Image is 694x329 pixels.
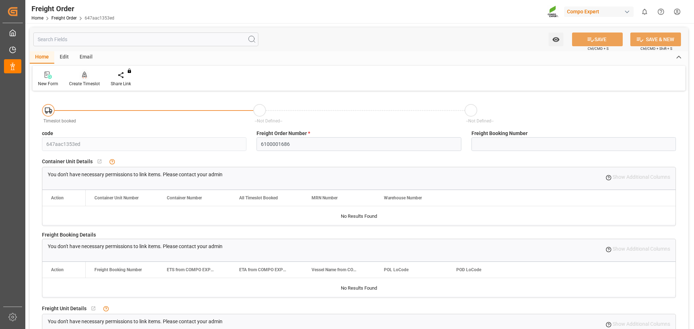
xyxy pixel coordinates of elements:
[31,16,43,21] a: Home
[257,130,310,137] span: Freight Order Number
[239,267,288,272] span: ETA from COMPO EXPERT
[630,33,681,46] button: SAVE & NEW
[94,267,142,272] span: Freight Booking Number
[471,130,528,137] span: Freight Booking Number
[31,3,114,14] div: Freight Order
[572,33,623,46] button: SAVE
[636,4,653,20] button: show 0 new notifications
[51,16,77,21] a: Freight Order
[42,130,53,137] span: code
[549,33,563,46] button: open menu
[640,46,672,51] span: Ctrl/CMD + Shift + S
[51,195,64,200] div: Action
[312,267,360,272] span: Vessel Name from COMPO EXPERT
[384,195,422,200] span: Warehouse Number
[653,4,669,20] button: Help Center
[38,81,58,87] div: New Form
[43,118,76,124] span: Timeslot booked
[42,305,86,312] span: Freight Unit Details
[69,81,100,87] div: Create Timeslot
[74,51,98,64] div: Email
[33,33,258,46] input: Search Fields
[48,243,223,250] p: You don't have necessary permissions to link items. Please contact your admin
[588,46,609,51] span: Ctrl/CMD + S
[167,195,202,200] span: Container Number
[42,231,96,239] span: Freight Booking Details
[42,158,93,165] span: Container Unit Details
[167,267,215,272] span: ETS from COMPO EXPERT
[51,267,64,272] div: Action
[547,5,559,18] img: Screenshot%202023-09-29%20at%2010.02.21.png_1712312052.png
[255,118,282,124] span: --Not Defined--
[384,267,409,272] span: POL LoCode
[564,7,634,17] div: Compo Expert
[312,195,338,200] span: MRN Number
[564,5,636,18] button: Compo Expert
[48,318,223,325] p: You don't have necessary permissions to link items. Please contact your admin
[466,118,494,124] span: --Not Defined--
[94,195,139,200] span: Container Unit Number
[239,195,278,200] span: All Timeslot Booked
[30,51,54,64] div: Home
[456,267,481,272] span: POD LoCode
[48,171,223,178] p: You don't have necessary permissions to link items. Please contact your admin
[54,51,74,64] div: Edit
